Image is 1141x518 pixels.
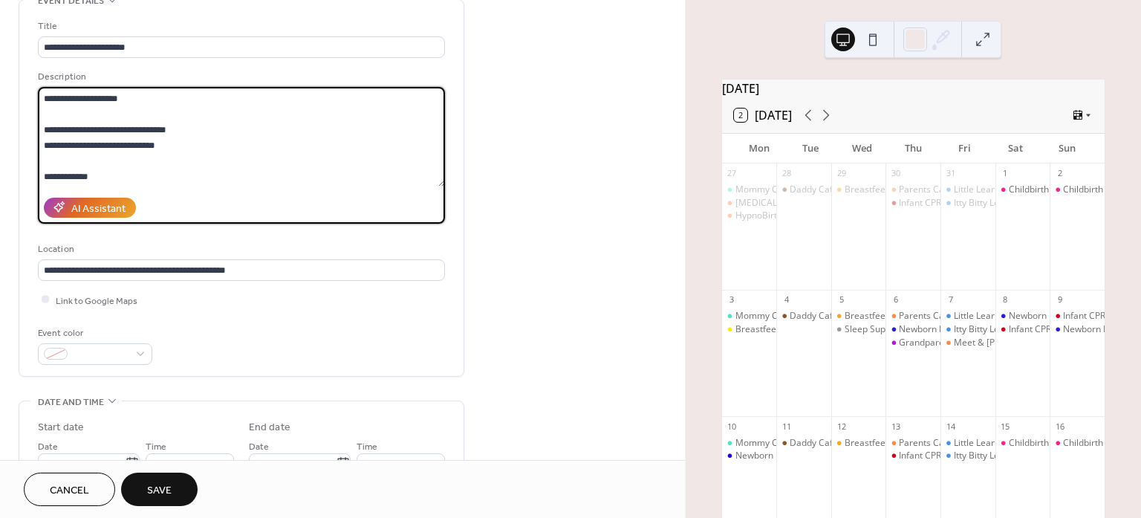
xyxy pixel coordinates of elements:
div: Infant CPR/ Home Safety Class [885,450,940,462]
div: Parents Café [885,310,940,323]
div: Newborn Essentials Class [1009,310,1115,323]
span: Cancel [50,483,89,499]
span: Link to Google Maps [56,293,137,308]
div: Cesarean Prep Class [722,197,777,210]
span: Save [147,483,172,499]
div: Itty Bitty Learners [954,197,1027,210]
div: Breastfeeding Class (Virtual) [722,323,777,336]
div: Thu [888,134,939,164]
div: Parents Café [885,184,940,196]
div: Mommy Café [735,310,791,323]
div: Mommy Café [735,184,791,196]
div: Daddy Cafe [776,184,831,196]
button: Cancel [24,473,115,506]
div: Newborn Essentials -Virtual [722,450,777,462]
div: 30 [890,168,901,179]
div: Parents Café [899,437,952,450]
div: 15 [1000,421,1011,432]
div: Infant CPR/ Home Safety Class [1050,310,1105,323]
div: Daddy Cafe [790,184,838,196]
div: Childbirth Class [1063,184,1128,196]
div: Location [38,242,442,257]
div: Childbirth Class [1009,437,1073,450]
span: Time [357,438,377,454]
button: AI Assistant [44,198,136,218]
div: Parents Café [899,310,952,323]
div: Little Learners [954,437,1013,450]
div: 31 [945,168,956,179]
div: [DATE] [722,80,1105,97]
div: Breastfeeding Class (Virtual) [735,323,854,336]
div: 10 [726,421,738,432]
div: 2 [1054,168,1065,179]
div: Mommy Café [735,437,791,450]
div: End date [249,420,290,436]
div: Itty Bitty Learners [940,197,995,210]
span: Date [38,438,58,454]
div: Daddy Cafe [790,310,838,323]
div: Sun [1041,134,1093,164]
div: Title [38,19,442,34]
button: 2[DATE] [729,105,797,126]
div: 8 [1000,294,1011,305]
div: Itty Bitty Learners [954,450,1027,462]
div: Itty Bitty Learners [940,450,995,462]
div: Grandparents' Class [899,337,984,349]
div: Breastfeeding Support Group [831,184,886,196]
div: 12 [836,421,847,432]
div: Newborn Essentials Class [1050,323,1105,336]
div: Daddy Cafe [776,437,831,450]
div: Start date [38,420,84,436]
div: Newborn Essentials -Virtual [735,450,849,462]
div: Meet & Mingle: Learn about the benefits of saving your baby’s newborn stem cells [940,337,995,349]
div: 1 [1000,168,1011,179]
div: 27 [726,168,738,179]
div: Sat [990,134,1041,164]
div: Childbirth Class [1050,184,1105,196]
div: Breastfeeding Support Group [845,184,966,196]
div: Grandparents' Class [885,337,940,349]
div: Childbirth Class [1009,184,1073,196]
div: 6 [890,294,901,305]
div: Parents Café [899,184,952,196]
div: Parents Café [885,437,940,450]
div: Breastfeeding Support Group [845,310,966,323]
div: Newborn Essentials Class [995,310,1050,323]
div: 11 [781,421,792,432]
div: 4 [781,294,792,305]
div: Childbirth Class [1063,437,1128,450]
div: Event color [38,326,149,341]
div: Breastfeeding Support Group [845,437,966,450]
div: Itty Bitty Learners [954,323,1027,336]
div: 28 [781,168,792,179]
span: Date and time [38,395,104,410]
span: Date [249,438,269,454]
div: Wed [836,134,888,164]
div: Mommy Café [722,437,777,450]
div: 7 [945,294,956,305]
div: Infant CPR/ Home Safety Class [899,197,1024,210]
div: Fri [939,134,990,164]
div: AI Assistant [71,201,126,216]
div: 14 [945,421,956,432]
div: Infant CPR/ Home Safety Class [899,450,1024,462]
div: Little Learners [954,310,1013,323]
div: Childbirth Class [995,184,1050,196]
div: Infant CPR/ Home Safety Class [885,197,940,210]
div: Little Learners [940,184,995,196]
div: Breastfeeding Support Group [831,310,886,323]
div: Tue [785,134,836,164]
div: Little Learners [940,437,995,450]
div: [MEDICAL_DATA] Prep Class [735,197,854,210]
div: Sleep Support Group [831,323,886,336]
div: 29 [836,168,847,179]
div: Itty Bitty Learners [940,323,995,336]
div: Mon [734,134,785,164]
div: 16 [1054,421,1065,432]
div: Breastfeeding Support Group [831,437,886,450]
div: Infant CPR/ Home Safety Class [995,323,1050,336]
div: Newborn Essentials Class [899,323,1005,336]
div: 13 [890,421,901,432]
div: Newborn Essentials Class [885,323,940,336]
